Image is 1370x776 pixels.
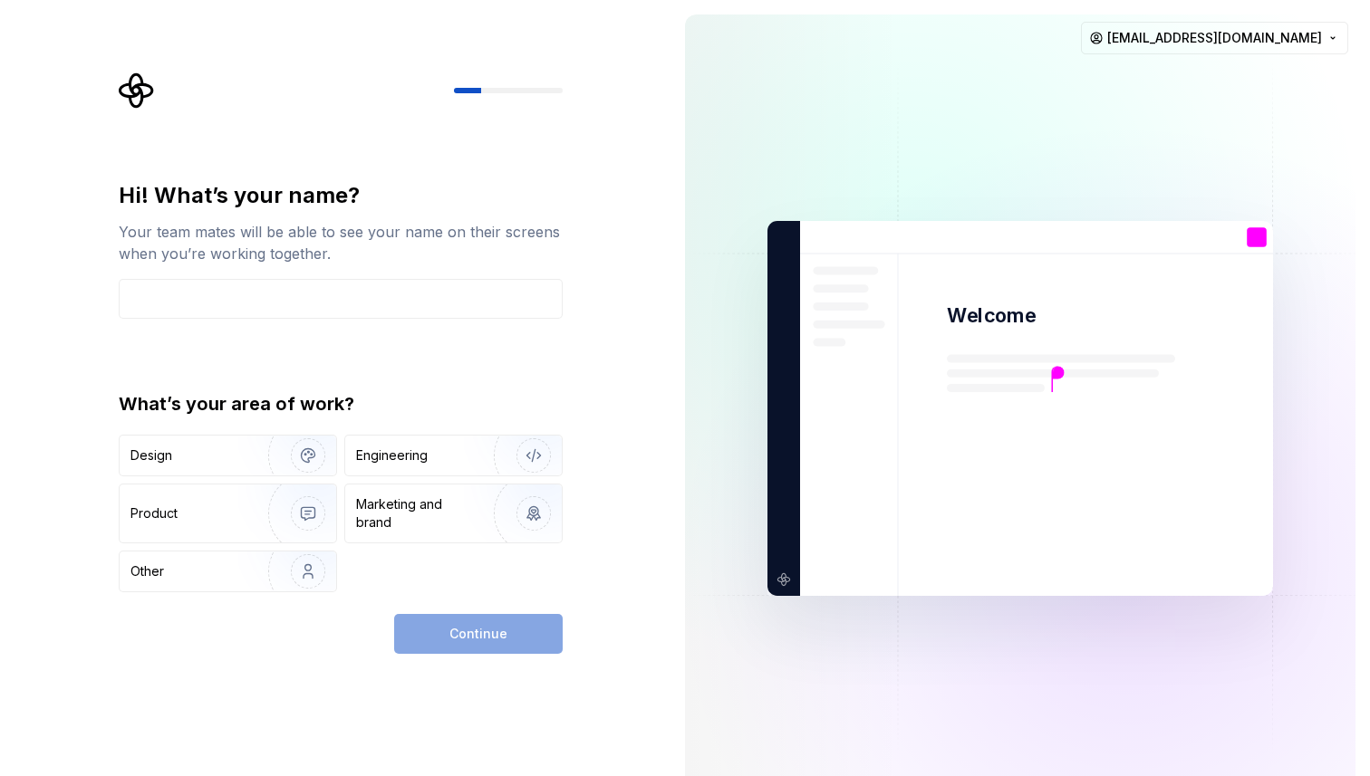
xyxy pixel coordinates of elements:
[130,504,178,522] div: Product
[130,562,164,580] div: Other
[947,302,1036,329] p: Welcome
[1107,29,1322,47] span: [EMAIL_ADDRESS][DOMAIN_NAME]
[356,446,428,465] div: Engineering
[119,181,563,210] div: Hi! What’s your name?
[130,446,172,465] div: Design
[119,279,563,319] input: Han Solo
[119,72,155,109] svg: Supernova Logo
[119,221,563,264] div: Your team mates will be able to see your name on their screens when you’re working together.
[356,495,478,532] div: Marketing and brand
[1081,22,1348,54] button: [EMAIL_ADDRESS][DOMAIN_NAME]
[119,391,563,417] div: What’s your area of work?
